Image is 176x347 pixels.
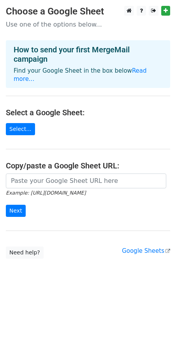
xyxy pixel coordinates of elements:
a: Select... [6,123,35,135]
h3: Choose a Google Sheet [6,6,170,17]
h4: Copy/paste a Google Sheet URL: [6,161,170,170]
input: Paste your Google Sheet URL here [6,173,166,188]
a: Read more... [14,67,147,82]
input: Next [6,205,26,217]
p: Find your Google Sheet in the box below [14,67,162,83]
a: Need help? [6,247,44,259]
h4: How to send your first MergeMail campaign [14,45,162,64]
h4: Select a Google Sheet: [6,108,170,117]
a: Google Sheets [122,247,170,254]
p: Use one of the options below... [6,20,170,29]
small: Example: [URL][DOMAIN_NAME] [6,190,86,196]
